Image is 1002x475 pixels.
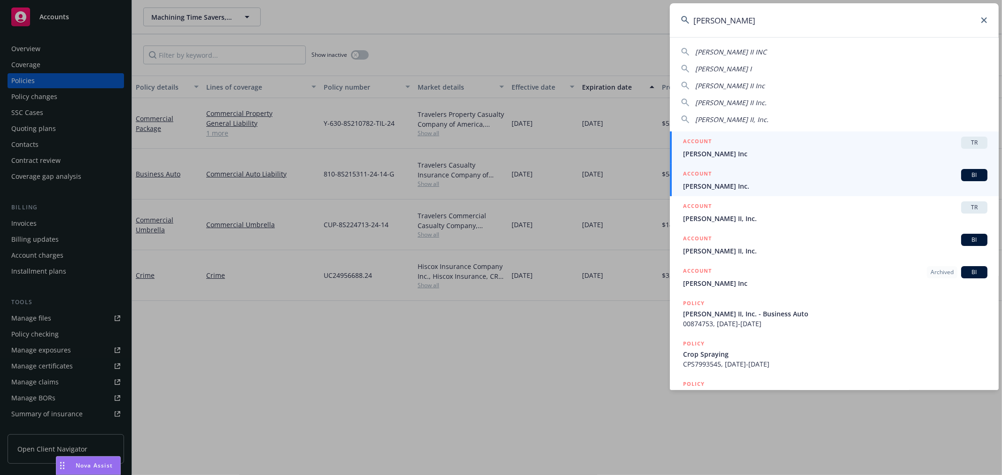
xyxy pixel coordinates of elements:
span: [PERSON_NAME] II, Inc. - Business Auto [683,309,987,319]
span: [PERSON_NAME] II, Inc. [683,214,987,223]
h5: POLICY [683,339,705,348]
span: 00874753, [DATE]-[DATE] [683,319,987,329]
a: ACCOUNTBI[PERSON_NAME] II, Inc. [670,229,999,261]
a: ACCOUNTBI[PERSON_NAME] Inc. [670,164,999,196]
h5: POLICY [683,299,705,308]
span: CPS7993545, [DATE]-[DATE] [683,359,987,369]
input: Search... [670,3,999,37]
span: [PERSON_NAME] I [695,64,752,73]
span: [PERSON_NAME] II, Inc. [695,115,769,124]
button: Nova Assist [56,456,121,475]
h5: POLICY [683,379,705,389]
span: Nova Assist [76,461,113,469]
span: [PERSON_NAME] II Inc [695,81,765,90]
span: [PERSON_NAME] Inc [683,278,987,288]
span: BI [965,236,984,244]
span: [PERSON_NAME] Inc. [683,181,987,191]
span: [PERSON_NAME] II, Inc. [683,246,987,256]
h5: ACCOUNT [683,234,712,245]
span: [PERSON_NAME] II, Inc. - - General Liability [683,390,987,399]
a: ACCOUNTArchivedBI[PERSON_NAME] Inc [670,261,999,293]
span: BI [965,171,984,179]
span: Crop Spraying [683,349,987,359]
span: TR [965,203,984,212]
h5: ACCOUNT [683,169,712,180]
a: POLICY[PERSON_NAME] II, Inc. - Business Auto00874753, [DATE]-[DATE] [670,293,999,334]
a: POLICY[PERSON_NAME] II, Inc. - - General Liability [670,374,999,414]
a: POLICYCrop SprayingCPS7993545, [DATE]-[DATE] [670,334,999,374]
span: TR [965,138,984,147]
span: Archived [931,268,954,276]
div: Drag to move [56,457,68,475]
h5: ACCOUNT [683,137,712,148]
h5: ACCOUNT [683,266,712,277]
span: [PERSON_NAME] II INC [695,47,767,56]
span: [PERSON_NAME] II Inc. [695,98,767,107]
h5: ACCOUNT [683,201,712,213]
a: ACCOUNTTR[PERSON_NAME] II, Inc. [670,196,999,229]
span: BI [965,268,984,276]
span: [PERSON_NAME] Inc [683,149,987,159]
a: ACCOUNTTR[PERSON_NAME] Inc [670,131,999,164]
